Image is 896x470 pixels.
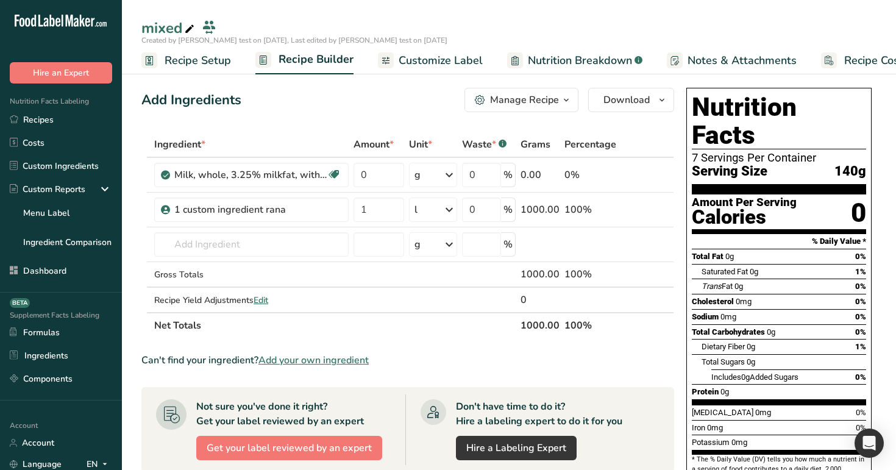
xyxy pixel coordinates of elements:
[702,282,733,291] span: Fat
[354,137,394,152] span: Amount
[692,152,866,164] div: 7 Servings Per Container
[414,202,418,217] div: l
[707,423,723,432] span: 0mg
[856,423,866,432] span: 0%
[378,47,483,74] a: Customize Label
[855,429,884,458] div: Open Intercom Messenger
[10,298,30,308] div: BETA
[562,312,619,338] th: 100%
[736,297,752,306] span: 0mg
[141,90,241,110] div: Add Ingredients
[464,88,578,112] button: Manage Recipe
[755,408,771,417] span: 0mg
[747,342,755,351] span: 0g
[456,399,622,429] div: Don't have time to do it? Hire a labeling expert to do it for you
[720,312,736,321] span: 0mg
[154,137,205,152] span: Ingredient
[731,438,747,447] span: 0mg
[154,294,349,307] div: Recipe Yield Adjustments
[692,423,705,432] span: Iron
[258,353,369,368] span: Add your own ingredient
[692,197,797,208] div: Amount Per Serving
[747,357,755,366] span: 0g
[692,387,719,396] span: Protein
[10,183,85,196] div: Custom Reports
[521,202,560,217] div: 1000.00
[855,282,866,291] span: 0%
[528,52,632,69] span: Nutrition Breakdown
[692,164,767,179] span: Serving Size
[855,312,866,321] span: 0%
[702,357,745,366] span: Total Sugars
[490,93,559,107] div: Manage Recipe
[692,312,719,321] span: Sodium
[141,17,197,39] div: mixed
[141,35,447,45] span: Created by [PERSON_NAME] test on [DATE], Last edited by [PERSON_NAME] test on [DATE]
[856,408,866,417] span: 0%
[720,387,729,396] span: 0g
[692,208,797,226] div: Calories
[414,168,421,182] div: g
[564,168,616,182] div: 0%
[521,267,560,282] div: 1000.00
[692,327,765,336] span: Total Carbohydrates
[588,88,674,112] button: Download
[507,47,642,74] a: Nutrition Breakdown
[207,441,372,455] span: Get your label reviewed by an expert
[855,372,866,382] span: 0%
[518,312,562,338] th: 1000.00
[767,327,775,336] span: 0g
[521,293,560,307] div: 0
[279,51,354,68] span: Recipe Builder
[692,297,734,306] span: Cholesterol
[141,47,231,74] a: Recipe Setup
[725,252,734,261] span: 0g
[692,93,866,149] h1: Nutrition Facts
[702,342,745,351] span: Dietary Fiber
[855,252,866,261] span: 0%
[409,137,432,152] span: Unit
[521,168,560,182] div: 0.00
[254,294,268,306] span: Edit
[10,62,112,84] button: Hire an Expert
[152,312,518,338] th: Net Totals
[174,202,327,217] div: 1 custom ingredient rana
[734,282,743,291] span: 0g
[834,164,866,179] span: 140g
[702,282,722,291] i: Trans
[399,52,483,69] span: Customize Label
[851,197,866,229] div: 0
[462,137,507,152] div: Waste
[692,438,730,447] span: Potassium
[165,52,231,69] span: Recipe Setup
[154,232,349,257] input: Add Ingredient
[741,372,750,382] span: 0g
[196,399,364,429] div: Not sure you've done it right? Get your label reviewed by an expert
[667,47,797,74] a: Notes & Attachments
[855,342,866,351] span: 1%
[711,372,798,382] span: Includes Added Sugars
[692,252,724,261] span: Total Fat
[750,267,758,276] span: 0g
[154,268,349,281] div: Gross Totals
[603,93,650,107] span: Download
[414,237,421,252] div: g
[521,137,550,152] span: Grams
[456,436,577,460] a: Hire a Labeling Expert
[855,297,866,306] span: 0%
[196,436,382,460] button: Get your label reviewed by an expert
[564,202,616,217] div: 100%
[692,234,866,249] section: % Daily Value *
[855,327,866,336] span: 0%
[855,267,866,276] span: 1%
[564,267,616,282] div: 100%
[255,46,354,75] a: Recipe Builder
[692,408,753,417] span: [MEDICAL_DATA]
[688,52,797,69] span: Notes & Attachments
[141,353,674,368] div: Can't find your ingredient?
[564,137,616,152] span: Percentage
[702,267,748,276] span: Saturated Fat
[174,168,327,182] div: Milk, whole, 3.25% milkfat, without added vitamin A and [MEDICAL_DATA]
